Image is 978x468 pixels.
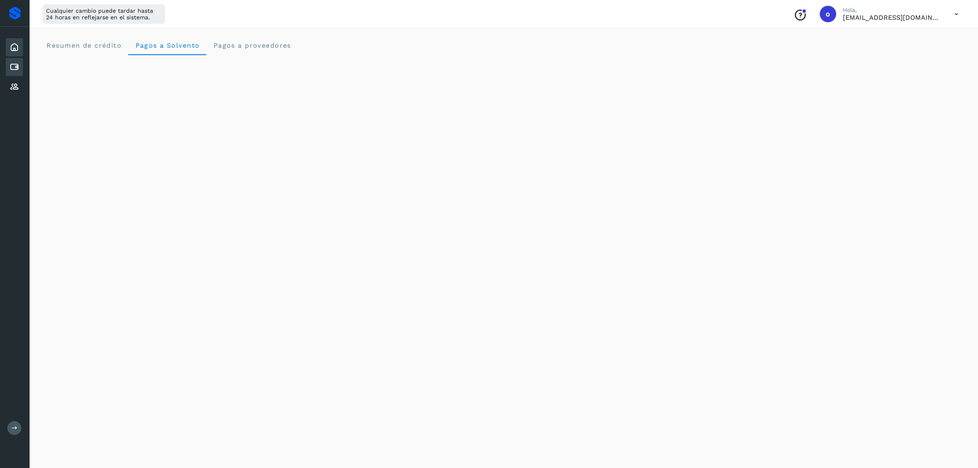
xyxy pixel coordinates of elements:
p: orlando@rfllogistics.com.mx [843,14,941,21]
span: Pagos a proveedores [213,42,291,49]
div: Cuentas por pagar [6,58,23,76]
span: Resumen de crédito [46,42,122,49]
div: Cualquier cambio puede tardar hasta 24 horas en reflejarse en el sistema. [43,4,165,24]
span: Pagos a Solvento [135,42,200,49]
div: Inicio [6,38,23,56]
div: Proveedores [6,78,23,96]
p: Hola, [843,7,941,14]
